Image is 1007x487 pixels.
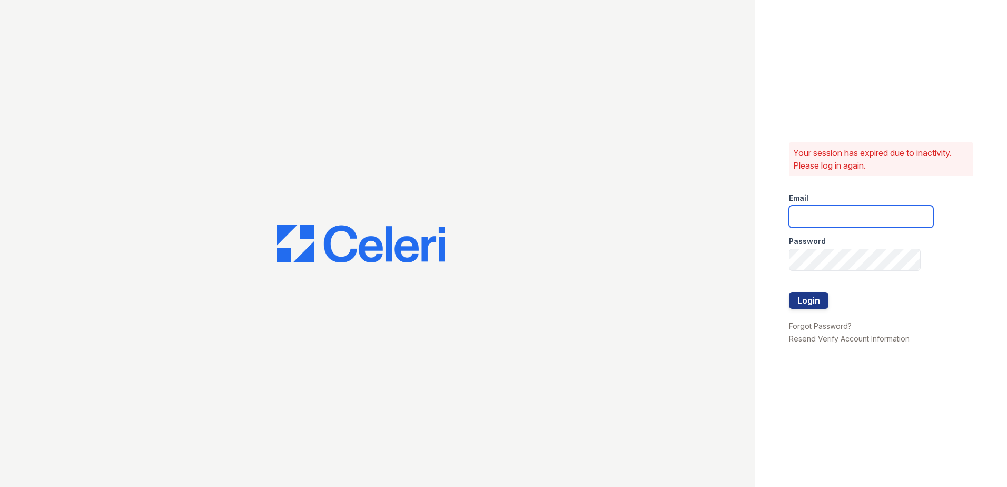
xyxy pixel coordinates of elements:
a: Resend Verify Account Information [789,334,910,343]
button: Login [789,292,828,309]
label: Email [789,193,808,203]
p: Your session has expired due to inactivity. Please log in again. [793,147,969,172]
a: Forgot Password? [789,322,852,330]
img: CE_Logo_Blue-a8612792a0a2168367f1c8372b55b34899dd931a85d93a1a3d3e32e68fde9ad4.png [277,225,445,262]
label: Password [789,236,826,247]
